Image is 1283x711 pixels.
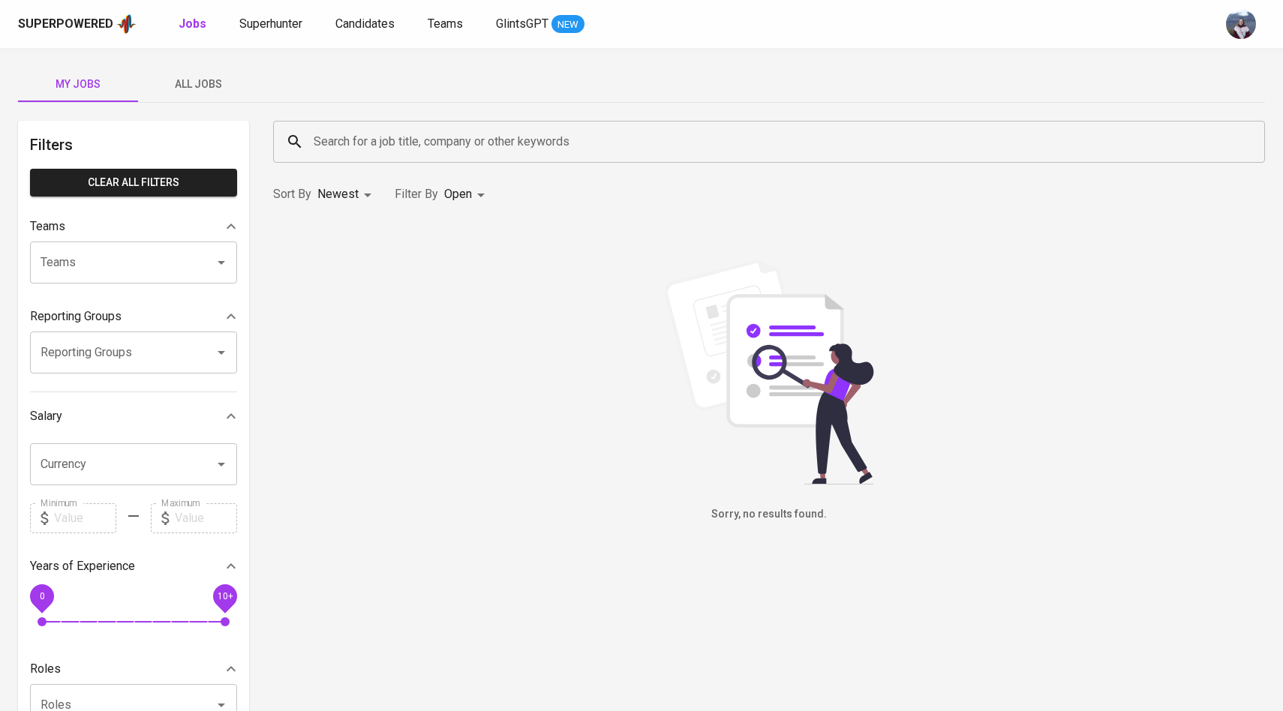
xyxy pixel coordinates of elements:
[30,660,61,678] p: Roles
[18,16,113,33] div: Superpowered
[30,217,65,235] p: Teams
[273,506,1265,523] h6: Sorry, no results found.
[444,181,490,208] div: Open
[211,342,232,363] button: Open
[30,169,237,196] button: Clear All filters
[54,503,116,533] input: Value
[335,16,395,31] span: Candidates
[317,181,377,208] div: Newest
[27,75,129,94] span: My Jobs
[428,15,466,34] a: Teams
[30,401,237,431] div: Salary
[30,301,237,331] div: Reporting Groups
[30,557,135,575] p: Years of Experience
[239,15,305,34] a: Superhunter
[239,16,302,31] span: Superhunter
[496,16,548,31] span: GlintsGPT
[496,15,584,34] a: GlintsGPT NEW
[30,211,237,241] div: Teams
[175,503,237,533] input: Value
[551,17,584,32] span: NEW
[211,454,232,475] button: Open
[657,259,882,484] img: file_searching.svg
[39,590,44,601] span: 0
[30,654,237,684] div: Roles
[211,252,232,273] button: Open
[273,185,311,203] p: Sort By
[116,13,137,35] img: app logo
[217,590,233,601] span: 10+
[428,16,463,31] span: Teams
[30,133,237,157] h6: Filters
[1226,9,1256,39] img: christine.raharja@glints.com
[179,15,209,34] a: Jobs
[444,187,472,201] span: Open
[18,13,137,35] a: Superpoweredapp logo
[147,75,249,94] span: All Jobs
[335,15,398,34] a: Candidates
[30,307,122,325] p: Reporting Groups
[42,173,225,192] span: Clear All filters
[317,185,359,203] p: Newest
[179,16,206,31] b: Jobs
[30,407,62,425] p: Salary
[395,185,438,203] p: Filter By
[30,551,237,581] div: Years of Experience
